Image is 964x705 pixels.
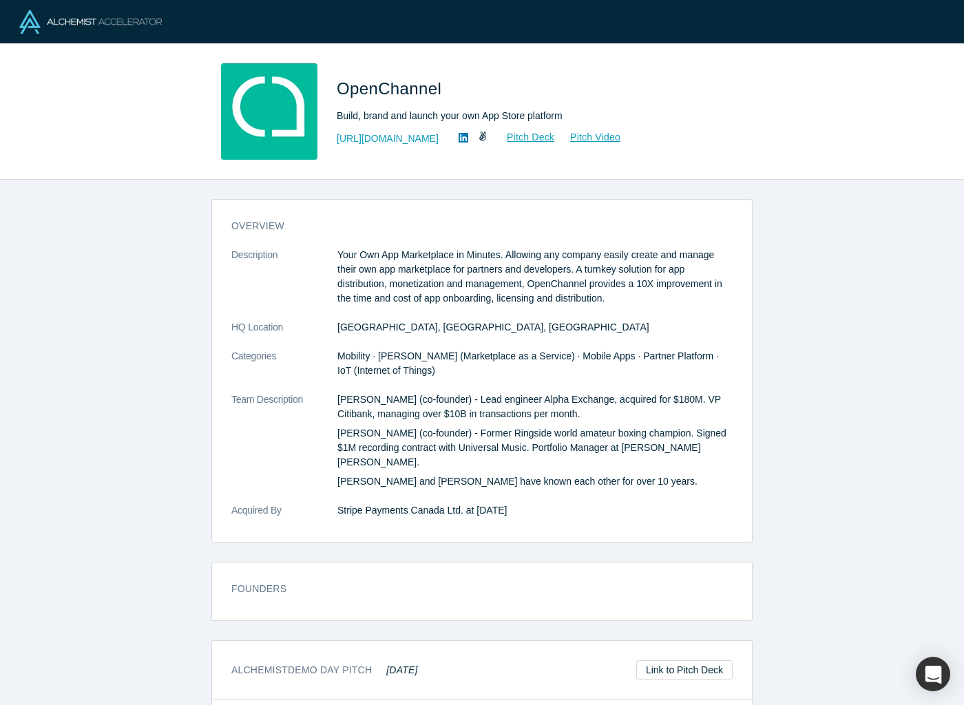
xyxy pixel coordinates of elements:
[231,248,337,320] dt: Description
[386,664,417,675] em: [DATE]
[231,582,713,596] h3: Founders
[231,219,713,233] h3: overview
[231,349,337,392] dt: Categories
[337,350,719,376] span: Mobility · [PERSON_NAME] (Marketplace as a Service) · Mobile Apps · Partner Platform · IoT (Inter...
[337,474,733,489] p: [PERSON_NAME] and [PERSON_NAME] have known each other for over 10 years.
[636,660,733,680] a: Link to Pitch Deck
[337,131,439,146] a: [URL][DOMAIN_NAME]
[221,63,317,160] img: OpenChannel's Logo
[231,320,337,349] dt: HQ Location
[337,248,733,306] p: Your Own App Marketplace in Minutes. Allowing any company easily create and manage their own app ...
[337,503,733,518] dd: Stripe Payments Canada Ltd. at [DATE]
[337,79,446,98] span: OpenChannel
[19,10,162,34] img: Alchemist Logo
[231,663,418,677] h3: Alchemist Demo Day Pitch
[231,392,337,503] dt: Team Description
[337,392,733,421] p: [PERSON_NAME] (co-founder) - Lead engineer Alpha Exchange, acquired for $180M. VP Citibank, manag...
[492,129,555,145] a: Pitch Deck
[555,129,621,145] a: Pitch Video
[231,503,337,532] dt: Acquired By
[337,426,733,470] p: [PERSON_NAME] (co-founder) - Former Ringside world amateur boxing champion. Signed $1M recording ...
[337,320,733,335] dd: [GEOGRAPHIC_DATA], [GEOGRAPHIC_DATA], [GEOGRAPHIC_DATA]
[337,109,722,123] div: Build, brand and launch your own App Store platform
